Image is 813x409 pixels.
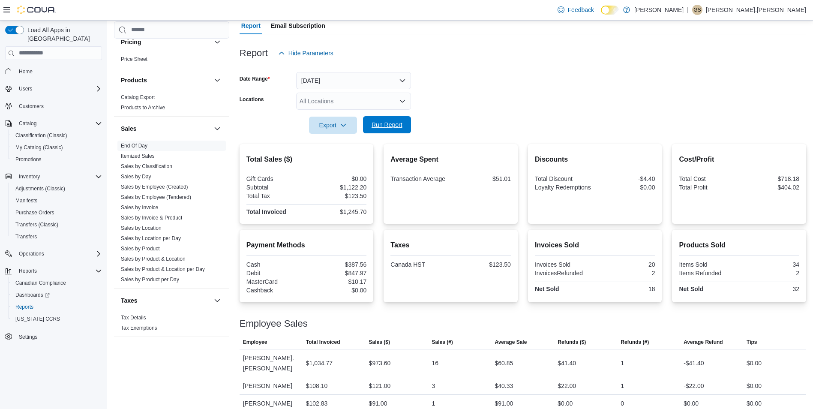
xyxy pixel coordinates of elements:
[15,118,102,129] span: Catalog
[535,240,655,250] h2: Invoices Sold
[121,94,155,101] span: Catalog Export
[9,313,105,325] button: [US_STATE] CCRS
[12,195,41,206] a: Manifests
[15,101,47,111] a: Customers
[453,261,511,268] div: $123.50
[369,358,391,368] div: $973.60
[12,302,37,312] a: Reports
[12,183,102,194] span: Adjustments (Classic)
[554,1,597,18] a: Feedback
[15,304,33,310] span: Reports
[121,173,151,180] span: Sales by Day
[684,358,704,368] div: -$41.40
[121,266,205,273] span: Sales by Product & Location per Day
[679,270,737,277] div: Items Refunded
[9,195,105,207] button: Manifests
[12,232,102,242] span: Transfers
[296,72,411,89] button: [DATE]
[212,75,222,85] button: Products
[12,195,102,206] span: Manifests
[288,49,333,57] span: Hide Parameters
[121,214,182,221] span: Sales by Invoice & Product
[747,339,757,346] span: Tips
[15,209,54,216] span: Purchase Orders
[12,314,102,324] span: Washington CCRS
[121,184,188,190] a: Sales by Employee (Created)
[121,105,165,111] a: Products to Archive
[121,215,182,221] a: Sales by Invoice & Product
[741,270,799,277] div: 2
[121,315,146,321] a: Tax Details
[121,56,147,63] span: Price Sheet
[601,6,619,15] input: Dark Mode
[15,101,102,111] span: Customers
[121,246,160,252] a: Sales by Product
[12,142,66,153] a: My Catalog (Classic)
[535,270,593,277] div: InvoicesRefunded
[121,325,157,331] a: Tax Exemptions
[306,398,328,409] div: $102.83
[679,175,737,182] div: Total Cost
[741,261,799,268] div: 34
[19,103,44,110] span: Customers
[741,184,799,191] div: $404.02
[432,339,453,346] span: Sales (#)
[243,339,267,346] span: Employee
[2,65,105,78] button: Home
[2,248,105,260] button: Operations
[309,117,357,134] button: Export
[432,358,439,368] div: 16
[314,117,352,134] span: Export
[121,325,157,331] span: Tax Exemptions
[15,249,48,259] button: Operations
[684,381,704,391] div: -$22.00
[240,75,270,82] label: Date Range
[12,183,69,194] a: Adjustments (Classic)
[240,48,268,58] h3: Report
[121,225,162,231] a: Sales by Location
[240,349,303,377] div: [PERSON_NAME].[PERSON_NAME]
[15,156,42,163] span: Promotions
[15,221,58,228] span: Transfers (Classic)
[535,261,593,268] div: Invoices Sold
[634,5,684,15] p: [PERSON_NAME]
[9,183,105,195] button: Adjustments (Classic)
[308,270,366,277] div: $847.97
[9,141,105,153] button: My Catalog (Classic)
[275,45,337,62] button: Hide Parameters
[121,38,141,46] h3: Pricing
[15,171,102,182] span: Inventory
[15,171,43,182] button: Inventory
[121,314,146,321] span: Tax Details
[741,286,799,292] div: 32
[2,83,105,95] button: Users
[121,143,147,149] a: End Of Day
[15,84,36,94] button: Users
[2,117,105,129] button: Catalog
[121,225,162,232] span: Sales by Location
[495,381,513,391] div: $40.33
[597,261,655,268] div: 20
[121,104,165,111] span: Products to Archive
[306,381,328,391] div: $108.10
[15,331,102,342] span: Settings
[9,289,105,301] a: Dashboards
[121,174,151,180] a: Sales by Day
[5,62,102,365] nav: Complex example
[369,381,391,391] div: $121.00
[121,163,172,169] a: Sales by Classification
[246,270,305,277] div: Debit
[19,334,37,340] span: Settings
[121,296,210,305] button: Taxes
[308,184,366,191] div: $1,122.20
[121,296,138,305] h3: Taxes
[706,5,806,15] p: [PERSON_NAME].[PERSON_NAME]
[535,184,593,191] div: Loyalty Redemptions
[495,398,513,409] div: $91.00
[19,120,36,127] span: Catalog
[679,240,799,250] h2: Products Sold
[241,17,261,34] span: Report
[121,56,147,62] a: Price Sheet
[246,184,305,191] div: Subtotal
[212,37,222,47] button: Pricing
